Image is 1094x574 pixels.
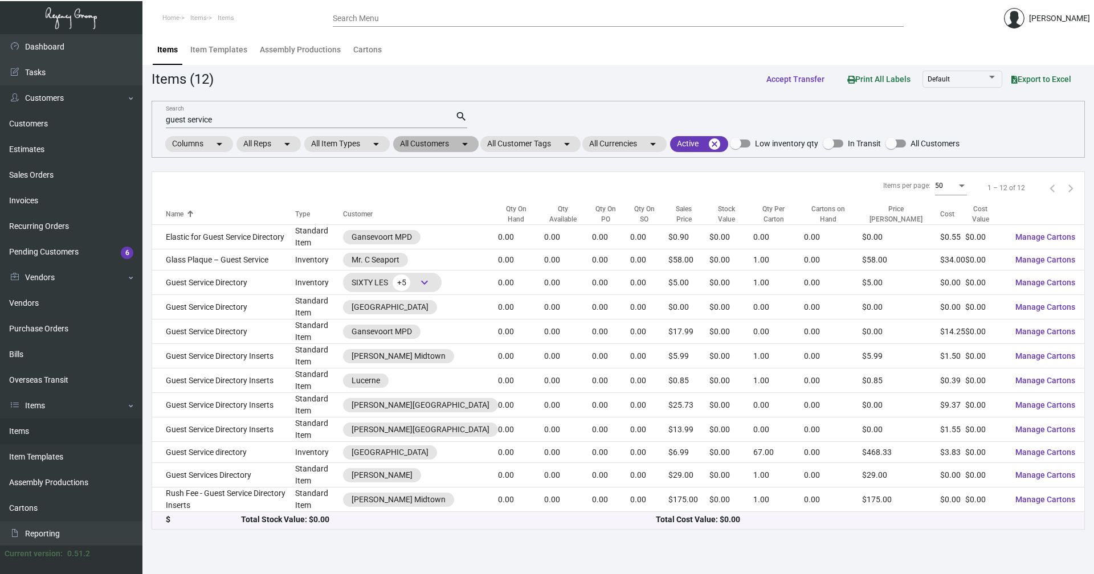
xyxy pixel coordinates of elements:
[480,136,581,152] mat-chip: All Customer Tags
[352,399,489,411] div: [PERSON_NAME][GEOGRAPHIC_DATA]
[1015,400,1075,409] span: Manage Cartons
[352,446,428,458] div: [GEOGRAPHIC_DATA]
[295,225,344,249] td: Standard Item
[498,319,544,344] td: 0.00
[213,137,226,151] mat-icon: arrow_drop_down
[152,249,295,270] td: Glass Plaque – Guest Service
[709,344,753,368] td: $0.00
[1015,495,1075,504] span: Manage Cartons
[1006,249,1084,270] button: Manage Cartons
[1006,227,1084,247] button: Manage Cartons
[940,344,965,368] td: $1.50
[965,463,1006,487] td: $0.00
[668,344,709,368] td: $5.99
[862,225,940,249] td: $0.00
[753,463,805,487] td: 1.00
[935,182,967,190] mat-select: Items per page:
[295,209,310,219] div: Type
[668,319,709,344] td: $17.99
[498,344,544,368] td: 0.00
[295,393,344,417] td: Standard Item
[709,393,753,417] td: $0.00
[630,487,668,512] td: 0.00
[544,368,592,393] td: 0.00
[804,225,862,249] td: 0.00
[940,393,965,417] td: $9.37
[753,417,805,442] td: 0.00
[630,463,668,487] td: 0.00
[393,274,410,291] span: +5
[592,393,631,417] td: 0.00
[592,368,631,393] td: 0.00
[352,375,380,387] div: Lucerne
[862,463,940,487] td: $29.00
[940,225,965,249] td: $0.55
[1011,75,1071,84] span: Export to Excel
[458,137,472,151] mat-icon: arrow_drop_down
[352,301,428,313] div: [GEOGRAPHIC_DATA]
[883,181,930,191] div: Items per page:
[1062,179,1080,197] button: Next page
[630,368,668,393] td: 0.00
[544,344,592,368] td: 0.00
[498,204,544,224] div: Qty On Hand
[498,442,544,463] td: 0.00
[753,442,805,463] td: 67.00
[592,225,631,249] td: 0.00
[592,417,631,442] td: 0.00
[630,225,668,249] td: 0.00
[630,249,668,270] td: 0.00
[668,393,709,417] td: $25.73
[709,319,753,344] td: $0.00
[804,295,862,319] td: 0.00
[498,487,544,512] td: 0.00
[940,463,965,487] td: $0.00
[1006,465,1084,485] button: Manage Cartons
[544,393,592,417] td: 0.00
[165,136,233,152] mat-chip: Columns
[753,487,805,512] td: 1.00
[295,487,344,512] td: Standard Item
[352,326,412,338] div: Gansevoort MPD
[592,463,631,487] td: 0.00
[804,368,862,393] td: 0.00
[709,368,753,393] td: $0.00
[280,137,294,151] mat-icon: arrow_drop_down
[352,254,399,266] div: Mr. C Seaport
[1015,351,1075,360] span: Manage Cartons
[753,249,805,270] td: 1.00
[295,442,344,463] td: Inventory
[152,270,295,295] td: Guest Service Directory
[862,319,940,344] td: $0.00
[668,463,709,487] td: $29.00
[1006,346,1084,366] button: Manage Cartons
[544,270,592,295] td: 0.00
[630,295,668,319] td: 0.00
[709,249,753,270] td: $0.00
[940,209,954,219] div: Cost
[352,469,413,481] div: [PERSON_NAME]
[592,319,631,344] td: 0.00
[352,424,489,436] div: [PERSON_NAME][GEOGRAPHIC_DATA]
[166,209,183,219] div: Name
[498,463,544,487] td: 0.00
[544,225,592,249] td: 0.00
[352,274,433,291] div: SIXTY LES
[753,368,805,393] td: 1.00
[152,344,295,368] td: Guest Service Directory Inserts
[940,319,965,344] td: $14.25
[1006,395,1084,415] button: Manage Cartons
[498,417,544,442] td: 0.00
[668,249,709,270] td: $58.00
[753,344,805,368] td: 1.00
[352,350,446,362] div: [PERSON_NAME] Midtown
[668,225,709,249] td: $0.90
[668,204,709,224] div: Sales Price
[804,319,862,344] td: 0.00
[304,136,390,152] mat-chip: All Item Types
[804,442,862,463] td: 0.00
[592,344,631,368] td: 0.00
[295,368,344,393] td: Standard Item
[848,137,881,150] span: In Transit
[241,514,656,526] div: Total Stock Value: $0.00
